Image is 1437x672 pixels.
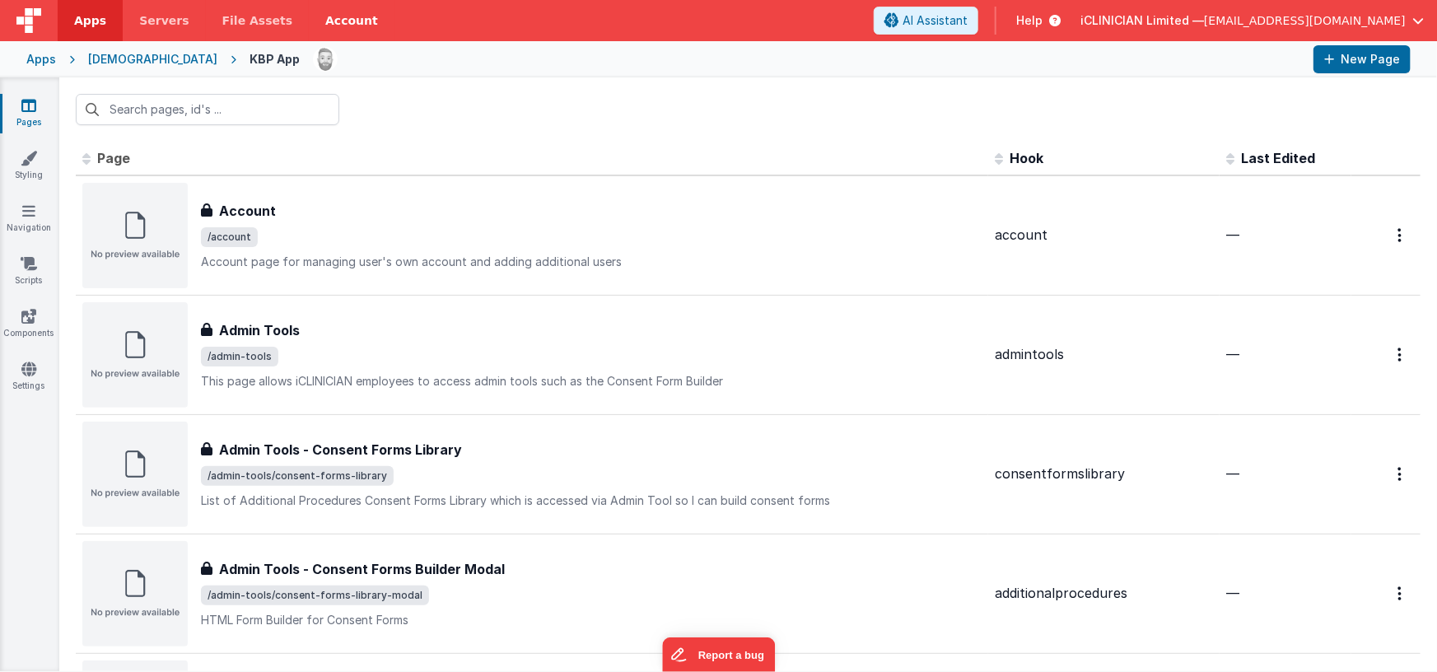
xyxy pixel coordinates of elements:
button: Options [1388,218,1414,252]
iframe: Marker.io feedback button [662,637,775,672]
div: [DEMOGRAPHIC_DATA] [88,51,217,68]
span: Last Edited [1241,150,1315,166]
span: AI Assistant [903,12,968,29]
span: /admin-tools/consent-forms-library-modal [201,586,429,605]
div: Apps [26,51,56,68]
span: Page [97,150,130,166]
div: admintools [995,345,1213,364]
p: Account page for managing user's own account and adding additional users [201,254,982,270]
span: /admin-tools/consent-forms-library [201,466,394,486]
h3: Admin Tools - Consent Forms Builder Modal [219,559,505,579]
h3: Admin Tools - Consent Forms Library [219,440,462,460]
span: /admin-tools [201,347,278,366]
div: additionalprocedures [995,584,1213,603]
h3: Account [219,201,276,221]
span: Help [1016,12,1043,29]
span: Servers [139,12,189,29]
h3: Admin Tools [219,320,300,340]
span: /account [201,227,258,247]
button: Options [1388,576,1414,610]
div: KBP App [250,51,300,68]
p: This page allows iCLINICIAN employees to access admin tools such as the Consent Form Builder [201,373,982,390]
p: List of Additional Procedures Consent Forms Library which is accessed via Admin Tool so I can bui... [201,492,982,509]
img: 338b8ff906eeea576da06f2fc7315c1b [314,48,337,71]
button: Options [1388,338,1414,371]
div: account [995,226,1213,245]
span: File Assets [222,12,293,29]
span: Hook [1010,150,1043,166]
button: iCLINICIAN Limited — [EMAIL_ADDRESS][DOMAIN_NAME] [1080,12,1424,29]
div: consentformslibrary [995,464,1213,483]
input: Search pages, id's ... [76,94,339,125]
span: Apps [74,12,106,29]
button: Options [1388,457,1414,491]
span: — [1226,346,1239,362]
button: New Page [1313,45,1411,73]
button: AI Assistant [874,7,978,35]
span: iCLINICIAN Limited — [1080,12,1204,29]
span: — [1226,465,1239,482]
span: [EMAIL_ADDRESS][DOMAIN_NAME] [1204,12,1406,29]
p: HTML Form Builder for Consent Forms [201,612,982,628]
span: — [1226,585,1239,601]
span: — [1226,226,1239,243]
